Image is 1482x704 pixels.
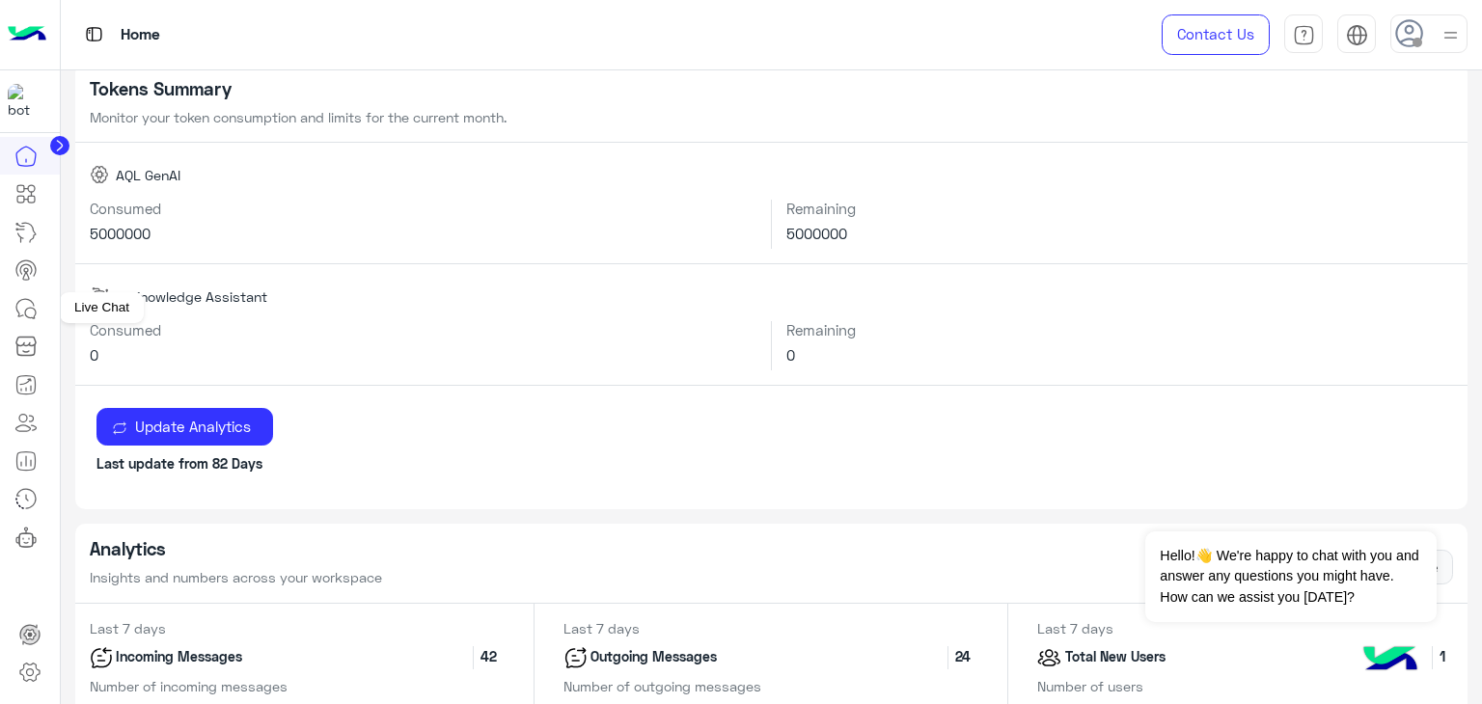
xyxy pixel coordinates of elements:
[549,620,654,636] span: Last 7 days
[473,646,505,669] span: 42
[90,107,1454,127] p: Monitor your token consumption and limits for the current month.
[90,346,757,364] h6: 0
[8,14,46,55] img: Logo
[947,646,978,669] span: 24
[90,321,757,338] h6: Consumed
[1293,24,1315,46] img: tab
[786,225,1453,242] h6: 5000000
[786,200,1453,217] h6: Remaining
[90,78,1454,100] h5: Tokens Summary
[1162,14,1270,55] a: Contact Us
[96,408,273,447] button: Update Analytics
[563,646,588,669] img: icon
[1346,24,1368,46] img: tab
[112,420,127,436] img: update icon
[1145,531,1436,622] span: Hello!👋 We're happy to chat with you and answer any questions you might have. How can we assist y...
[90,165,109,184] img: AQL GenAI
[786,321,1453,338] h6: Remaining
[127,418,258,435] span: Update Analytics
[96,453,1446,474] p: Last update from 82 Days
[113,646,247,669] p: Incoming Messages
[1357,627,1424,694] img: hulul-logo.png
[1284,14,1323,55] a: tab
[1061,646,1169,669] p: Total New Users
[82,22,106,46] img: tab
[90,646,113,669] img: icon
[1037,646,1061,669] img: icon
[8,84,42,119] img: 114004088273201
[90,200,757,217] h6: Consumed
[121,22,160,48] p: Home
[1023,620,1128,636] span: Last 7 days
[588,646,722,669] p: Outgoing Messages
[1023,678,1158,694] span: Number of users
[1432,646,1453,669] span: 1
[75,620,180,636] span: Last 7 days
[116,286,267,307] span: AI Knowledge Assistant
[90,567,382,587] p: Insights and numbers across your workspace
[549,678,776,694] span: Number of outgoing messages
[116,165,180,185] span: AQL GenAI
[90,538,382,560] h5: Analytics
[90,225,757,242] h6: 5000000
[786,346,1453,364] h6: 0
[75,678,302,694] span: Number of incoming messages
[60,292,144,323] div: Live Chat
[1439,23,1463,47] img: profile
